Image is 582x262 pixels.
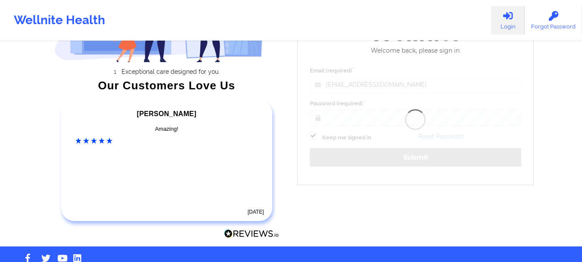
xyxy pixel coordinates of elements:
li: Exceptional care designed for you. [62,68,279,75]
div: Amazing! [75,125,258,133]
a: Forgot Password [525,6,582,35]
div: Our Customers Love Us [54,81,279,90]
div: Welcome back, please sign in [304,47,528,54]
time: [DATE] [248,209,264,215]
a: Login [491,6,525,35]
span: [PERSON_NAME] [137,110,196,117]
a: Reviews.io Logo [224,229,279,240]
img: Reviews.io Logo [224,229,279,238]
